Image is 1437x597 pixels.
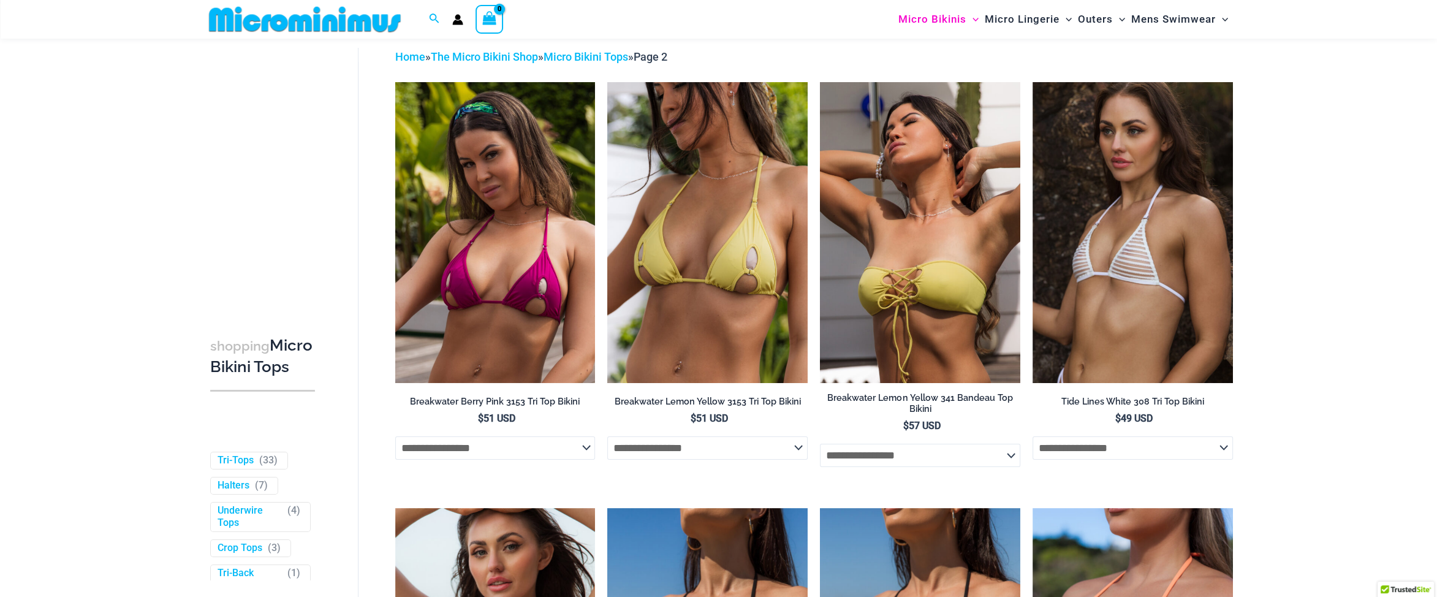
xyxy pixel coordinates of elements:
h2: Breakwater Berry Pink 3153 Tri Top Bikini [395,396,596,408]
span: shopping [210,338,270,354]
a: Halters [218,479,249,492]
span: ( ) [259,454,278,467]
nav: Site Navigation [893,2,1234,37]
span: 1 [291,567,297,579]
span: Micro Bikinis [898,4,966,35]
span: Menu Toggle [1113,4,1125,35]
span: Menu Toggle [966,4,979,35]
a: View Shopping Cart, empty [476,5,504,33]
a: Breakwater Lemon Yellow 341 Bandeau Top Bikini [820,392,1020,420]
span: $ [1115,413,1121,424]
a: Tide Lines White 308 Tri Top Bikini [1033,396,1233,412]
a: Micro LingerieMenu ToggleMenu Toggle [982,4,1075,35]
span: Micro Lingerie [985,4,1060,35]
span: 7 [259,479,264,491]
a: Breakwater Berry Pink 3153 Tri Top Bikini [395,396,596,412]
iframe: TrustedSite Certified [210,52,320,297]
h2: Breakwater Lemon Yellow 3153 Tri Top Bikini [607,396,808,408]
bdi: 51 USD [691,413,728,424]
img: Breakwater Lemon Yellow 3153 Tri Top 01 [607,82,808,382]
img: Breakwater Lemon Yellow 341 halter 01 [820,82,1020,383]
span: ( ) [255,479,268,492]
span: $ [478,413,483,424]
a: Home [395,50,425,63]
a: Micro Bikini Tops [544,50,628,63]
span: ( ) [287,504,300,530]
h3: Micro Bikini Tops [210,335,315,378]
img: Breakwater Berry Pink 3153 Tri 01 [395,82,596,382]
a: Mens SwimwearMenu ToggleMenu Toggle [1128,4,1231,35]
span: 4 [291,504,297,516]
h2: Tide Lines White 308 Tri Top Bikini [1033,396,1233,408]
a: Tri-Tops [218,454,254,467]
a: The Micro Bikini Shop [431,50,538,63]
a: Breakwater Lemon Yellow 341 halter 01Breakwater Lemon Yellow 341 halter 4956 Short 06Breakwater L... [820,82,1020,383]
a: Breakwater Berry Pink 3153 Tri 01Breakwater Berry Pink 3153 Tri Top 4956 Short 03Breakwater Berry... [395,82,596,382]
bdi: 51 USD [478,413,515,424]
img: Tide Lines White 308 Tri Top 01 [1033,82,1233,382]
a: Crop Tops [218,542,262,555]
bdi: 57 USD [903,420,940,432]
a: Breakwater Lemon Yellow 3153 Tri Top 01Breakwater Lemon Yellow 3153 Tri Top 4856 micro 03Breakwat... [607,82,808,382]
span: ( ) [287,567,300,593]
a: Account icon link [452,14,463,25]
img: MM SHOP LOGO FLAT [204,6,406,33]
a: Search icon link [429,12,440,27]
span: » » » [395,50,667,63]
span: $ [691,413,696,424]
h2: Breakwater Lemon Yellow 341 Bandeau Top Bikini [820,392,1020,415]
span: ( ) [268,542,281,555]
a: Underwire Tops [218,504,282,530]
span: Menu Toggle [1216,4,1228,35]
a: Tide Lines White 308 Tri Top 01Tide Lines White 308 Tri Top 480 Micro 04Tide Lines White 308 Tri ... [1033,82,1233,382]
span: Page 2 [634,50,667,63]
span: 3 [271,542,277,553]
span: Outers [1078,4,1113,35]
a: OutersMenu ToggleMenu Toggle [1075,4,1128,35]
span: Menu Toggle [1060,4,1072,35]
a: Breakwater Lemon Yellow 3153 Tri Top Bikini [607,396,808,412]
a: Micro BikinisMenu ToggleMenu Toggle [895,4,982,35]
span: 33 [263,454,274,466]
span: Mens Swimwear [1131,4,1216,35]
a: Tri-Back Thongs [218,567,282,593]
bdi: 49 USD [1115,413,1153,424]
span: $ [903,420,908,432]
